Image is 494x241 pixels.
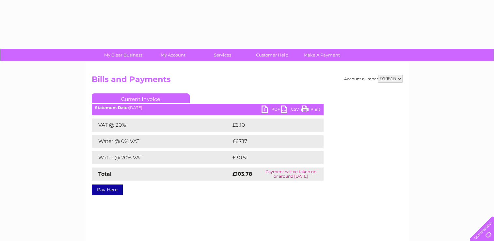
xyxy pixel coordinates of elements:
a: CSV [281,105,301,115]
div: Account number [344,75,403,83]
strong: Total [98,171,112,177]
h2: Bills and Payments [92,75,403,87]
td: £6.10 [231,119,308,132]
div: [DATE] [92,105,324,110]
a: Customer Help [245,49,299,61]
td: Water @ 20% VAT [92,151,231,164]
a: Pay Here [92,185,123,195]
strong: £103.78 [232,171,252,177]
b: Statement Date: [95,105,129,110]
a: Make A Payment [295,49,349,61]
a: My Account [146,49,200,61]
td: Payment will be taken on or around [DATE] [258,168,324,181]
td: £67.17 [231,135,309,148]
a: Services [196,49,249,61]
a: Current Invoice [92,93,190,103]
a: PDF [262,105,281,115]
td: £30.51 [231,151,310,164]
td: Water @ 0% VAT [92,135,231,148]
td: VAT @ 20% [92,119,231,132]
a: My Clear Business [96,49,150,61]
a: Print [301,105,320,115]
